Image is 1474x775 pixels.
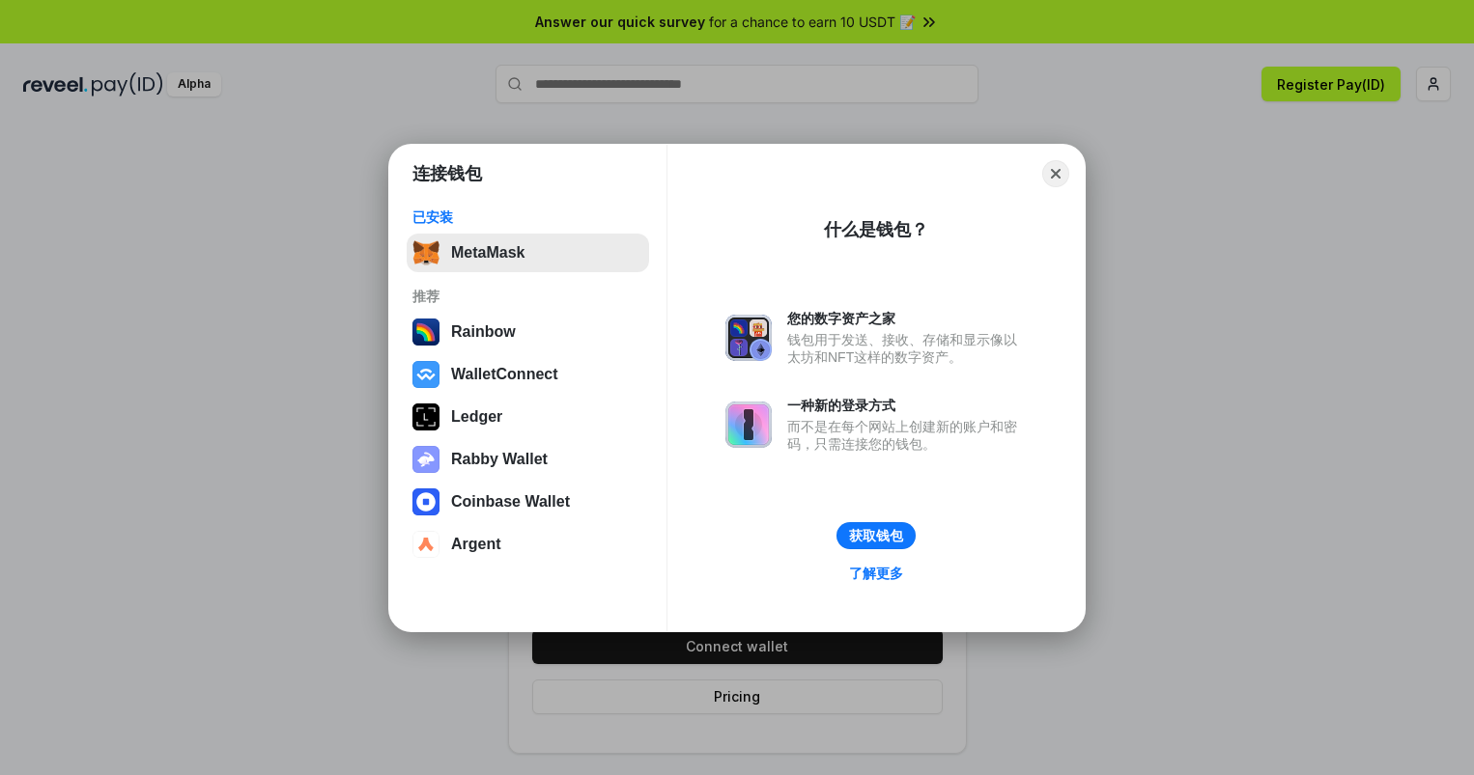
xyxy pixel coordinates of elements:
img: svg+xml,%3Csvg%20fill%3D%22none%22%20height%3D%2233%22%20viewBox%3D%220%200%2035%2033%22%20width%... [412,239,439,266]
img: svg+xml,%3Csvg%20xmlns%3D%22http%3A%2F%2Fwww.w3.org%2F2000%2Fsvg%22%20fill%3D%22none%22%20viewBox... [725,315,772,361]
button: Rabby Wallet [407,440,649,479]
img: svg+xml,%3Csvg%20width%3D%2228%22%20height%3D%2228%22%20viewBox%3D%220%200%2028%2028%22%20fill%3D... [412,361,439,388]
div: Coinbase Wallet [451,493,570,511]
div: 获取钱包 [849,527,903,544]
button: Close [1042,160,1069,187]
a: 了解更多 [837,561,915,586]
img: svg+xml,%3Csvg%20xmlns%3D%22http%3A%2F%2Fwww.w3.org%2F2000%2Fsvg%22%20width%3D%2228%22%20height%3... [412,403,439,430]
button: Rainbow [407,313,649,351]
img: svg+xml,%3Csvg%20xmlns%3D%22http%3A%2F%2Fwww.w3.org%2F2000%2Fsvg%22%20fill%3D%22none%22%20viewBox... [412,446,439,473]
button: Coinbase Wallet [407,483,649,521]
h1: 连接钱包 [412,162,482,185]
div: Argent [451,536,501,553]
button: MetaMask [407,234,649,272]
img: svg+xml,%3Csvg%20xmlns%3D%22http%3A%2F%2Fwww.w3.org%2F2000%2Fsvg%22%20fill%3D%22none%22%20viewBox... [725,401,772,448]
div: MetaMask [451,244,524,262]
div: 推荐 [412,288,643,305]
div: Rabby Wallet [451,451,548,468]
div: Ledger [451,408,502,426]
div: 一种新的登录方式 [787,397,1027,414]
div: 什么是钱包？ [824,218,928,241]
div: 而不是在每个网站上创建新的账户和密码，只需连接您的钱包。 [787,418,1027,453]
img: svg+xml,%3Csvg%20width%3D%2228%22%20height%3D%2228%22%20viewBox%3D%220%200%2028%2028%22%20fill%3D... [412,531,439,558]
div: 已安装 [412,208,643,226]
div: Rainbow [451,323,516,341]
div: 了解更多 [849,565,903,582]
button: Ledger [407,398,649,436]
img: svg+xml,%3Csvg%20width%3D%22120%22%20height%3D%22120%22%20viewBox%3D%220%200%20120%20120%22%20fil... [412,318,439,346]
button: 获取钱包 [836,522,916,549]
div: 钱包用于发送、接收、存储和显示像以太坊和NFT这样的数字资产。 [787,331,1027,366]
div: 您的数字资产之家 [787,310,1027,327]
button: WalletConnect [407,355,649,394]
button: Argent [407,525,649,564]
div: WalletConnect [451,366,558,383]
img: svg+xml,%3Csvg%20width%3D%2228%22%20height%3D%2228%22%20viewBox%3D%220%200%2028%2028%22%20fill%3D... [412,488,439,515]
